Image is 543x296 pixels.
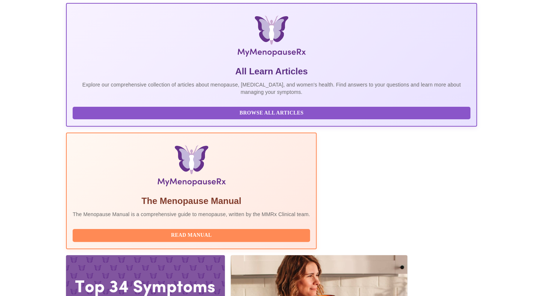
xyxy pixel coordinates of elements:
p: The Menopause Manual is a comprehensive guide to menopause, written by the MMRx Clinical team. [73,211,310,218]
p: Explore our comprehensive collection of articles about menopause, [MEDICAL_DATA], and women's hea... [73,81,470,96]
h5: All Learn Articles [73,66,470,77]
span: Read Manual [80,231,303,240]
h5: The Menopause Manual [73,195,310,207]
img: Menopause Manual [110,145,272,189]
img: MyMenopauseRx Logo [135,15,409,60]
button: Read Manual [73,229,310,242]
button: Browse All Articles [73,107,470,120]
span: Browse All Articles [80,109,463,118]
a: Read Manual [73,232,312,238]
a: Browse All Articles [73,109,472,116]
